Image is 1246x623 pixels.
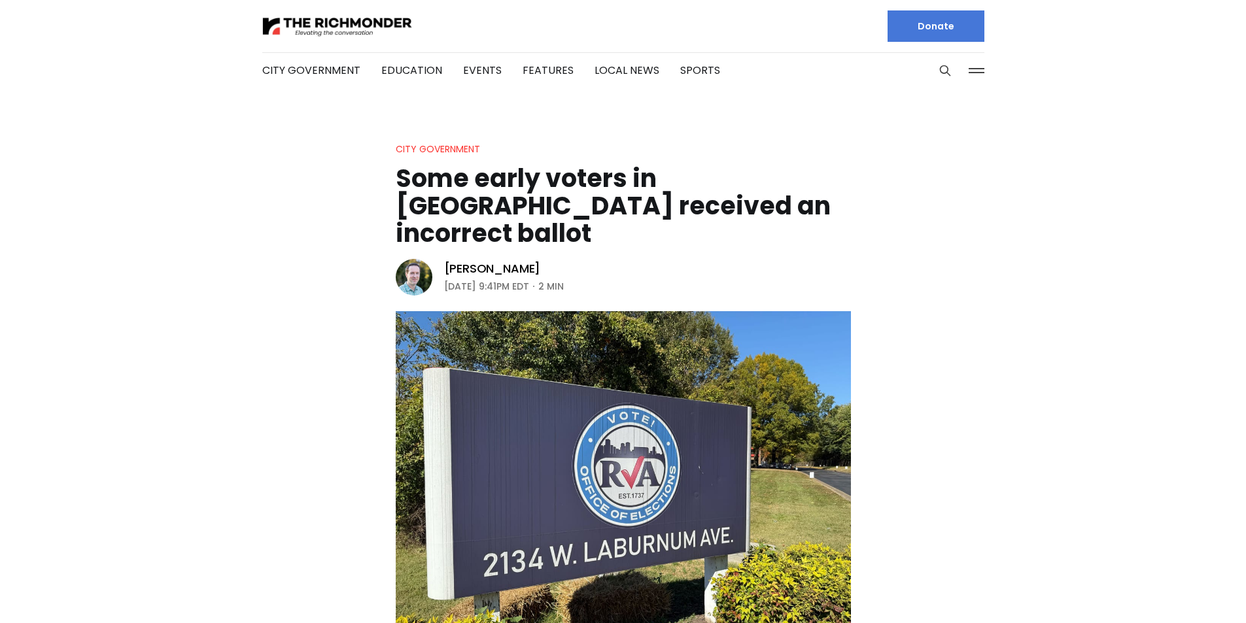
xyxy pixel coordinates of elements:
button: Search this site [935,61,955,80]
a: Education [381,63,442,78]
h1: Some early voters in [GEOGRAPHIC_DATA] received an incorrect ballot [396,165,851,247]
a: Features [523,63,574,78]
a: City Government [262,63,360,78]
iframe: portal-trigger [1135,559,1246,623]
a: Local News [595,63,659,78]
span: 2 min [538,278,564,294]
a: City Government [396,143,480,156]
a: Donate [888,10,984,42]
img: Michael Phillips [396,259,432,295]
img: The Richmonder [262,15,413,38]
a: Events [463,63,502,78]
a: Sports [680,63,720,78]
a: [PERSON_NAME] [444,261,541,277]
time: [DATE] 9:41PM EDT [444,278,529,294]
